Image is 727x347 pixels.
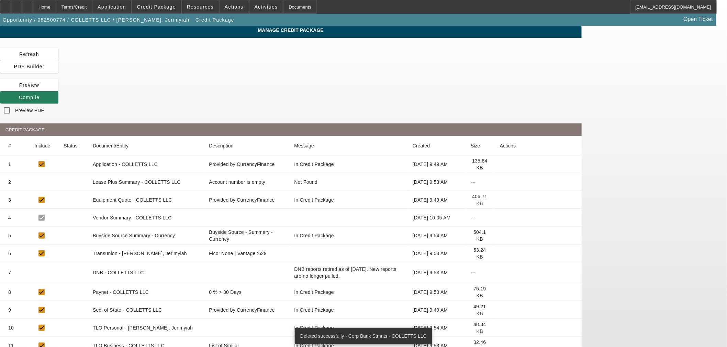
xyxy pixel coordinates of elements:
mat-cell: --- [465,209,494,227]
mat-cell: In Credit Package [291,319,407,337]
mat-cell: Account number is empty [204,173,291,191]
mat-header-cell: Created [407,136,465,155]
mat-cell: [DATE] 9:49 AM [407,301,465,319]
mat-cell: [DATE] 10:05 AM [407,209,465,227]
mat-cell: [DATE] 9:53 AM [407,244,465,262]
mat-cell: 49.21 KB [465,301,494,319]
mat-cell: --- [465,173,494,191]
mat-cell: TLO Personal - [PERSON_NAME], Jerimyiah [87,319,204,337]
mat-header-cell: Include [29,136,58,155]
mat-cell: 406.71 KB [465,191,494,209]
mat-cell: In Credit Package [291,301,407,319]
span: Resources [187,4,214,10]
label: Preview PDF [14,107,44,114]
mat-cell: DNB reports retired as of June 26, 2025. New reports are no longer pulled. [291,262,407,283]
button: Credit Package [194,14,236,26]
span: Opportunity / 082500774 / COLLETTS LLC / [PERSON_NAME], Jerimyiah [3,17,189,23]
mat-cell: Provided by CurrencyFinance [204,155,291,173]
button: Actions [220,0,249,13]
mat-cell: [DATE] 9:49 AM [407,155,465,173]
mat-cell: Fico: None | Vantage :629 [204,244,291,262]
span: Credit Package [195,17,234,23]
a: Open Ticket [681,13,716,25]
mat-cell: In Credit Package [291,227,407,244]
mat-header-cell: Size [465,136,494,155]
mat-cell: Provided by CurrencyFinance [204,191,291,209]
span: Compile [19,95,40,100]
span: Application [98,4,126,10]
button: Resources [182,0,219,13]
mat-header-cell: Status [58,136,87,155]
span: Credit Package [137,4,176,10]
mat-cell: [DATE] 9:53 AM [407,283,465,301]
span: Actions [225,4,244,10]
mat-header-cell: Document/Entity [87,136,204,155]
span: Manage Credit Package [5,27,577,33]
mat-cell: 48.34 KB [465,319,494,337]
button: Activities [249,0,283,13]
mat-cell: [DATE] 9:49 AM [407,191,465,209]
mat-cell: 0 % > 30 Days [204,283,291,301]
mat-cell: Provided by CurrencyFinance [204,301,291,319]
mat-cell: 135.64 KB [465,155,494,173]
mat-cell: 53.24 KB [465,244,494,262]
mat-cell: --- [465,262,494,283]
mat-cell: [DATE] 9:54 AM [407,319,465,337]
mat-cell: 75.19 KB [465,283,494,301]
mat-header-cell: Actions [494,136,582,155]
mat-cell: [DATE] 9:53 AM [407,262,465,283]
mat-cell: null [204,209,291,227]
span: Preview [19,82,40,88]
mat-cell: DNB - COLLETTS LLC [87,262,204,283]
mat-cell: null [291,209,407,227]
mat-cell: Not Found [291,173,407,191]
div: Deleted successfully - Corp Bank Stmnts - COLLETTS LLC [295,328,429,344]
mat-header-cell: Description [204,136,291,155]
button: Application [92,0,131,13]
mat-cell: 504.1 KB [465,227,494,244]
mat-cell: Equipment Quote - COLLETTS LLC [87,191,204,209]
span: Refresh [19,51,39,57]
span: PDF Builder [14,64,44,69]
mat-cell: Application - COLLETTS LLC [87,155,204,173]
span: Activities [255,4,278,10]
mat-cell: Sec. of State - COLLETTS LLC [87,301,204,319]
mat-cell: Transunion - [PERSON_NAME], Jerimyiah [87,244,204,262]
mat-cell: Paynet - COLLETTS LLC [87,283,204,301]
mat-cell: In Credit Package [291,283,407,301]
mat-cell: Vendor Summary - COLLETTS LLC [87,209,204,227]
mat-cell: [DATE] 9:53 AM [407,173,465,191]
button: Credit Package [132,0,181,13]
mat-cell: In Credit Package [291,155,407,173]
mat-cell: Lease Plus Summary - COLLETTS LLC [87,173,204,191]
mat-cell: [DATE] 9:54 AM [407,227,465,244]
mat-cell: In Credit Package [291,191,407,209]
mat-cell: Buyside Source Summary - Currency [87,227,204,244]
mat-cell: Buyside Source - Summary - Currency [204,227,291,244]
mat-header-cell: Message [291,136,407,155]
